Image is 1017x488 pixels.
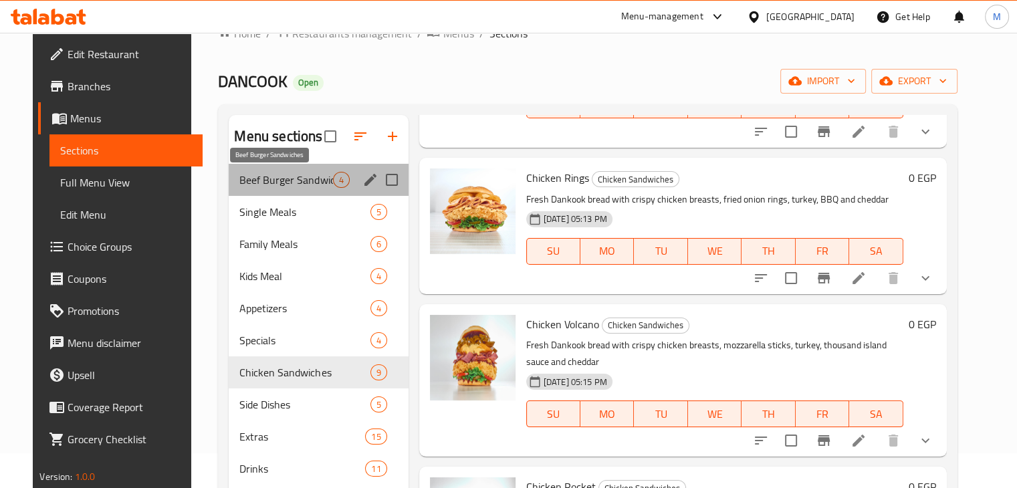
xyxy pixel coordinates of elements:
button: SA [849,400,903,427]
nav: breadcrumb [218,25,957,42]
span: Select to update [777,264,805,292]
a: Edit Menu [49,199,203,231]
span: SA [855,96,897,115]
button: WE [688,400,742,427]
div: Family Meals [239,236,370,252]
span: Chicken Volcano [526,314,599,334]
span: 4 [371,334,386,347]
button: import [780,69,866,94]
span: SA [855,404,897,424]
span: Coupons [68,271,192,287]
img: Chicken Volcano [430,315,516,400]
svg: Show Choices [917,270,933,286]
span: 4 [371,302,386,315]
a: Branches [38,70,203,102]
span: 15 [366,431,386,443]
button: delete [877,116,909,148]
span: WE [693,241,736,261]
span: Promotions [68,303,192,319]
a: Menu disclaimer [38,327,203,359]
button: sort-choices [745,262,777,294]
span: MO [586,241,629,261]
span: Upsell [68,367,192,383]
a: Edit menu item [851,270,867,286]
div: Family Meals6 [229,228,408,260]
span: Appetizers [239,300,370,316]
a: Menus [38,102,203,134]
button: sort-choices [745,424,777,457]
p: Fresh Dankook bread with crispy chicken breasts, fried onion rings, turkey, BBQ and cheddar [526,191,903,208]
span: [DATE] 05:13 PM [538,213,612,225]
span: Edit Restaurant [68,46,192,62]
div: items [370,364,387,380]
span: Drinks [239,461,365,477]
span: Chicken Sandwiches [602,318,689,333]
button: TH [742,400,795,427]
span: Side Dishes [239,396,370,412]
div: Kids Meal4 [229,260,408,292]
span: Beef Burger Sandwiches [239,172,332,188]
button: TU [634,400,687,427]
span: FR [801,241,844,261]
span: Restaurants management [292,25,411,41]
div: items [333,172,350,188]
span: TH [747,404,790,424]
span: [DATE] 05:15 PM [538,376,612,388]
span: Choice Groups [68,239,192,255]
div: Chicken Sandwiches [592,171,679,187]
button: Branch-specific-item [808,262,840,294]
span: MO [586,404,629,424]
a: Restaurants management [276,25,411,42]
span: Coverage Report [68,399,192,415]
div: Appetizers4 [229,292,408,324]
div: items [370,204,387,220]
div: Specials4 [229,324,408,356]
div: Chicken Sandwiches [239,364,370,380]
span: 4 [371,270,386,283]
span: Chicken Rings [526,168,589,188]
button: sort-choices [745,116,777,148]
span: Branches [68,78,192,94]
a: Coverage Report [38,391,203,423]
button: show more [909,424,941,457]
a: Menus [427,25,473,42]
div: Extras [239,429,365,445]
span: Sections [489,25,527,41]
button: WE [688,238,742,265]
button: FR [796,400,849,427]
button: TH [742,238,795,265]
div: [GEOGRAPHIC_DATA] [766,9,855,24]
li: / [417,25,421,41]
span: Open [293,77,324,88]
span: 5 [371,206,386,219]
span: Version: [39,468,72,485]
span: FR [801,404,844,424]
span: Kids Meal [239,268,370,284]
span: TH [747,96,790,115]
a: Full Menu View [49,166,203,199]
span: 6 [371,238,386,251]
svg: Show Choices [917,124,933,140]
span: DANCOOK [218,66,288,96]
button: show more [909,262,941,294]
a: Coupons [38,263,203,295]
a: Sections [49,134,203,166]
div: Chicken Sandwiches9 [229,356,408,388]
span: TU [639,241,682,261]
a: Edit menu item [851,124,867,140]
button: Branch-specific-item [808,424,840,457]
div: items [365,461,386,477]
div: items [370,396,387,412]
div: items [370,300,387,316]
span: SU [532,404,575,424]
div: Side Dishes5 [229,388,408,420]
span: WE [693,404,736,424]
button: show more [909,116,941,148]
button: edit [360,170,380,190]
a: Grocery Checklist [38,423,203,455]
a: Upsell [38,359,203,391]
